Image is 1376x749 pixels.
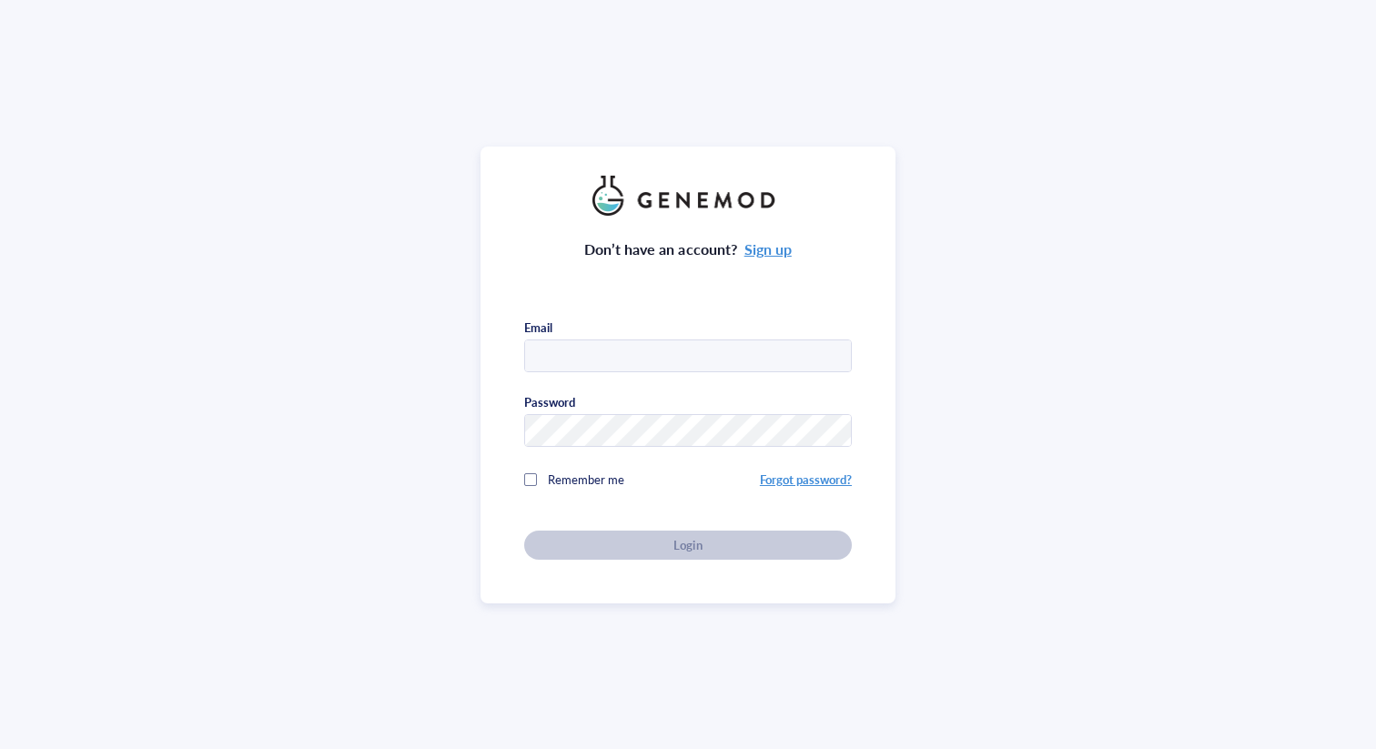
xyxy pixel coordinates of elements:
[548,471,624,488] span: Remember me
[584,238,792,261] div: Don’t have an account?
[744,238,792,259] a: Sign up
[592,176,784,216] img: genemod_logo_light-BcqUzbGq.png
[524,394,575,410] div: Password
[760,471,852,488] a: Forgot password?
[524,319,552,336] div: Email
